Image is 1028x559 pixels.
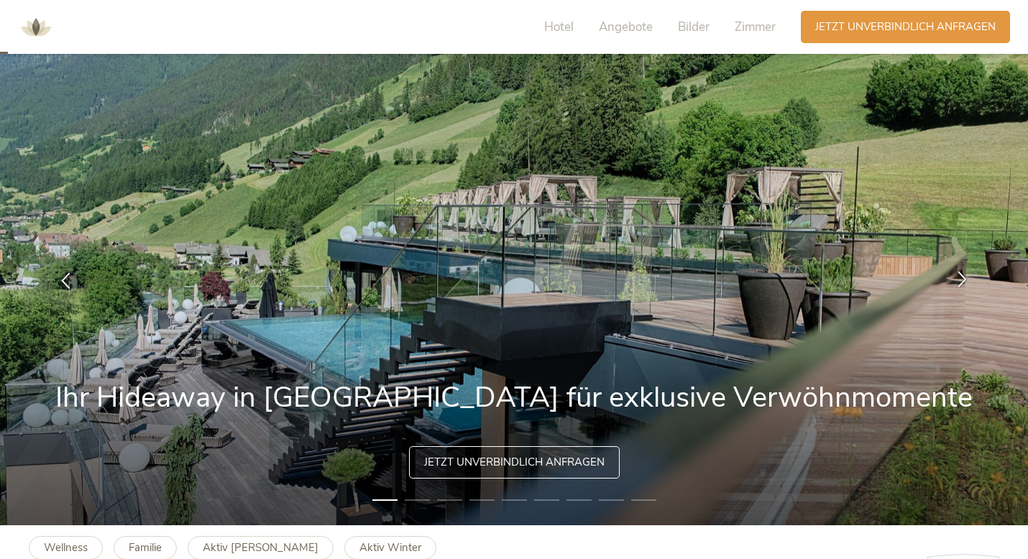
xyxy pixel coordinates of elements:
b: Familie [129,540,162,555]
span: Jetzt unverbindlich anfragen [424,455,605,470]
span: Hotel [544,19,574,35]
span: Jetzt unverbindlich anfragen [815,19,996,34]
b: Wellness [44,540,88,555]
span: Zimmer [735,19,776,35]
b: Aktiv Winter [359,540,421,555]
span: Angebote [599,19,653,35]
a: AMONTI & LUNARIS Wellnessresort [14,22,58,32]
b: Aktiv [PERSON_NAME] [203,540,318,555]
span: Bilder [678,19,710,35]
img: AMONTI & LUNARIS Wellnessresort [14,6,58,49]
